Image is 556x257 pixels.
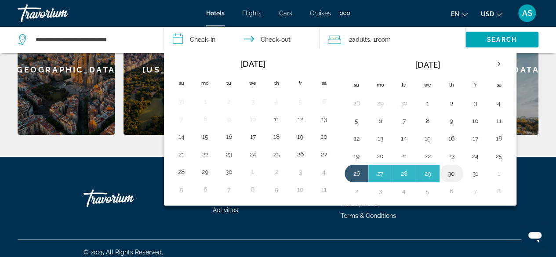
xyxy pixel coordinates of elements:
[373,150,387,162] button: Day 20
[293,183,307,195] button: Day 10
[349,185,363,197] button: Day 2
[397,115,411,127] button: Day 7
[269,95,283,108] button: Day 4
[487,36,517,43] span: Search
[222,183,236,195] button: Day 7
[516,4,538,22] button: User Menu
[198,95,212,108] button: Day 1
[317,183,331,195] button: Day 11
[370,33,391,46] span: , 1
[242,10,262,17] a: Flights
[317,166,331,178] button: Day 4
[397,97,411,109] button: Day 30
[451,7,468,20] button: Change language
[198,113,212,125] button: Day 8
[373,185,387,197] button: Day 3
[421,185,435,197] button: Day 5
[279,10,292,17] a: Cars
[317,148,331,160] button: Day 27
[213,206,238,214] a: Activities
[269,130,283,143] button: Day 18
[174,166,189,178] button: Day 28
[468,167,482,180] button: Day 31
[468,132,482,145] button: Day 17
[492,132,506,145] button: Day 18
[317,130,331,143] button: Day 20
[84,185,171,211] a: Travorium
[174,130,189,143] button: Day 14
[269,183,283,195] button: Day 9
[465,32,538,47] button: Search
[317,95,331,108] button: Day 6
[349,150,363,162] button: Day 19
[468,150,482,162] button: Day 24
[317,113,331,125] button: Day 13
[124,4,221,135] div: [US_STATE]
[397,185,411,197] button: Day 4
[373,115,387,127] button: Day 6
[444,97,458,109] button: Day 2
[421,132,435,145] button: Day 15
[198,166,212,178] button: Day 29
[246,95,260,108] button: Day 3
[349,115,363,127] button: Day 5
[349,97,363,109] button: Day 28
[397,132,411,145] button: Day 14
[174,148,189,160] button: Day 21
[293,166,307,178] button: Day 3
[492,115,506,127] button: Day 11
[222,113,236,125] button: Day 9
[222,130,236,143] button: Day 16
[444,167,458,180] button: Day 30
[451,11,459,18] span: en
[481,7,502,20] button: Change currency
[293,148,307,160] button: Day 26
[198,148,212,160] button: Day 22
[397,167,411,180] button: Day 28
[198,130,212,143] button: Day 15
[421,97,435,109] button: Day 1
[18,4,115,135] a: [GEOGRAPHIC_DATA]
[492,185,506,197] button: Day 8
[522,9,532,18] span: AS
[487,54,511,74] button: Next month
[293,113,307,125] button: Day 12
[373,132,387,145] button: Day 13
[310,10,331,17] a: Cruises
[246,113,260,125] button: Day 10
[206,10,225,17] a: Hotels
[269,113,283,125] button: Day 11
[444,132,458,145] button: Day 16
[468,97,482,109] button: Day 3
[421,167,435,180] button: Day 29
[293,130,307,143] button: Day 19
[444,185,458,197] button: Day 6
[492,167,506,180] button: Day 1
[421,115,435,127] button: Day 8
[376,36,391,43] span: Room
[340,6,350,20] button: Extra navigation items
[352,36,370,43] span: Adults
[481,11,494,18] span: USD
[492,97,506,109] button: Day 4
[222,95,236,108] button: Day 2
[222,166,236,178] button: Day 30
[174,183,189,195] button: Day 5
[269,148,283,160] button: Day 25
[368,54,487,75] th: [DATE]
[164,26,319,53] button: Check in and out dates
[246,148,260,160] button: Day 24
[468,185,482,197] button: Day 7
[341,212,396,219] a: Terms & Conditions
[468,115,482,127] button: Day 10
[373,167,387,180] button: Day 27
[293,95,307,108] button: Day 5
[521,222,549,250] iframe: Кнопка запуска окна обмена сообщениями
